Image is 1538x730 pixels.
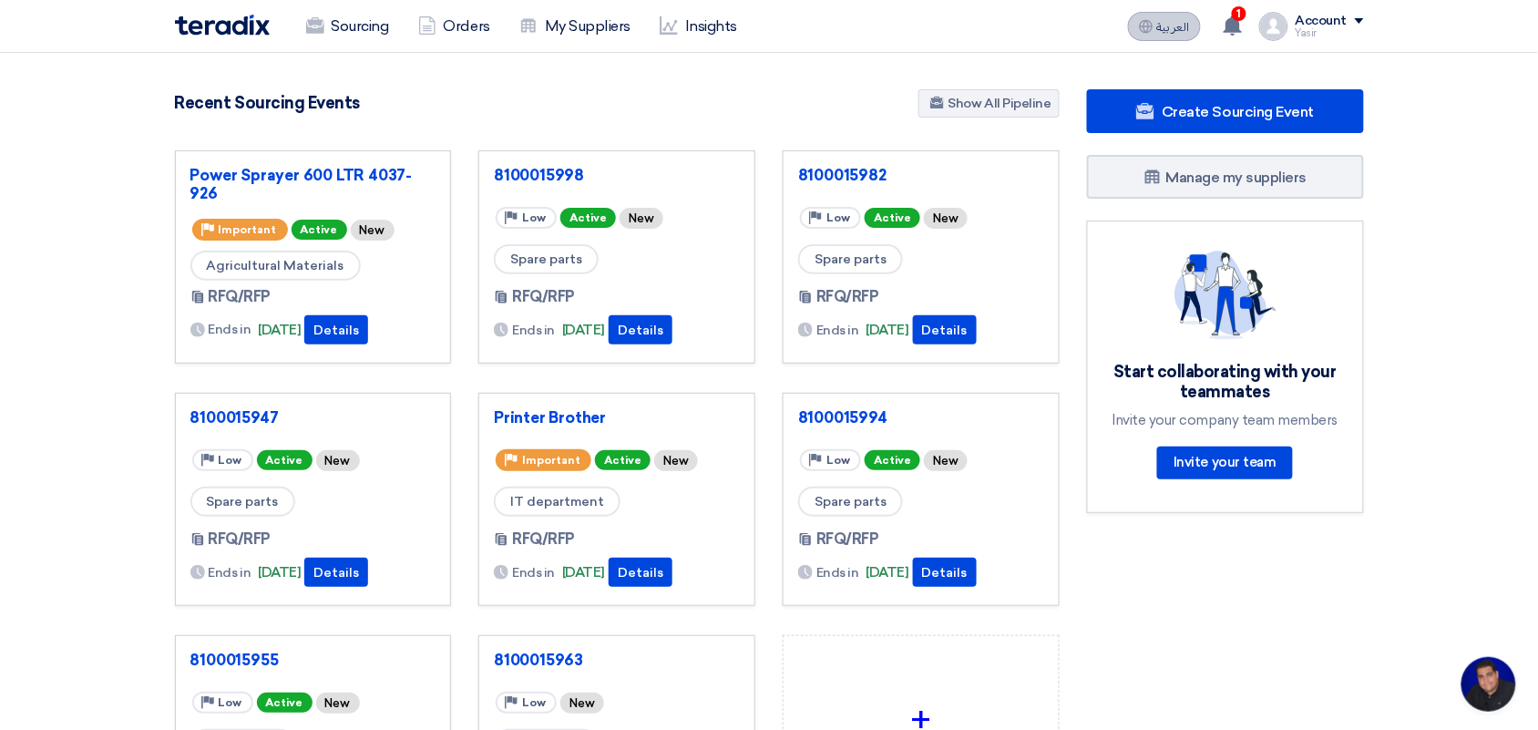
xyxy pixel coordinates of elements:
span: Ends in [209,320,251,339]
span: Important [219,223,277,236]
span: RFQ/RFP [816,286,879,308]
span: Low [826,454,850,467]
div: Yasir [1296,28,1364,38]
span: Ends in [512,563,555,582]
span: Agricultural Materials [190,251,361,281]
div: New [924,208,968,229]
a: Sourcing [292,6,404,46]
span: [DATE] [866,562,909,583]
div: New [316,693,360,714]
div: Open chat [1461,657,1516,712]
span: RFQ/RFP [209,529,272,550]
a: Insights [645,6,752,46]
button: العربية [1128,12,1201,41]
span: IT department [494,487,620,517]
a: 8100015963 [494,651,740,669]
span: Active [595,450,651,470]
span: RFQ/RFP [512,529,575,550]
span: Low [219,696,242,709]
div: New [351,220,395,241]
div: New [620,208,663,229]
span: RFQ/RFP [816,529,879,550]
a: 8100015955 [190,651,436,669]
a: Power Sprayer 600 LTR 4037-926 [190,166,436,202]
div: New [654,450,698,471]
button: Details [913,558,977,587]
h4: Recent Sourcing Events [175,93,360,113]
span: العربية [1157,21,1190,34]
span: Ends in [816,563,859,582]
span: [DATE] [258,320,301,341]
span: Low [219,454,242,467]
span: Ends in [816,321,859,340]
span: Spare parts [190,487,295,517]
a: Printer Brother [494,408,740,427]
div: New [316,450,360,471]
a: Manage my suppliers [1087,155,1364,199]
div: Invite your company team members [1110,412,1341,428]
span: Low [522,696,546,709]
span: Active [865,208,920,228]
span: [DATE] [258,562,301,583]
span: Active [865,450,920,470]
button: Details [304,558,368,587]
div: New [924,450,968,471]
span: Active [560,208,616,228]
a: 8100015982 [798,166,1044,184]
button: Details [609,558,672,587]
div: Account [1296,14,1348,29]
div: New [560,693,604,714]
a: 8100015994 [798,408,1044,427]
a: Show All Pipeline [918,89,1060,118]
span: Spare parts [798,244,903,274]
span: Create Sourcing Event [1162,103,1314,120]
span: Active [257,450,313,470]
span: Active [292,220,347,240]
button: Details [304,315,368,344]
img: invite_your_team.svg [1174,251,1277,340]
span: Important [522,454,580,467]
span: Spare parts [494,244,599,274]
img: profile_test.png [1259,12,1288,41]
a: 8100015947 [190,408,436,427]
a: Invite your team [1157,447,1292,479]
span: Ends in [512,321,555,340]
a: 8100015998 [494,166,740,184]
div: Start collaborating with your teammates [1110,362,1341,403]
button: Details [913,315,977,344]
span: Spare parts [798,487,903,517]
span: Low [522,211,546,224]
span: [DATE] [562,562,605,583]
img: Teradix logo [175,15,270,36]
span: Low [826,211,850,224]
a: Orders [404,6,505,46]
button: Details [609,315,672,344]
span: RFQ/RFP [209,286,272,308]
a: My Suppliers [505,6,645,46]
span: [DATE] [562,320,605,341]
span: 1 [1232,6,1246,21]
span: RFQ/RFP [512,286,575,308]
span: Ends in [209,563,251,582]
span: [DATE] [866,320,909,341]
span: Active [257,693,313,713]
